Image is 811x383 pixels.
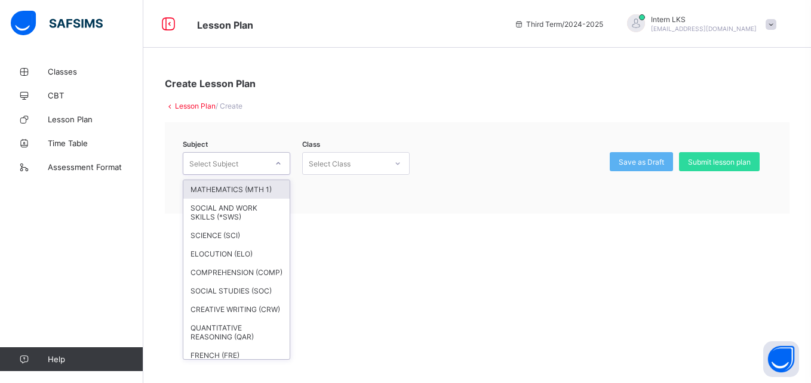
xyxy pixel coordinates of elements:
[183,346,290,365] div: FRENCH (FRE)
[514,20,603,29] span: session/term information
[175,101,216,110] a: Lesson Plan
[183,300,290,319] div: CREATIVE WRITING (CRW)
[183,263,290,282] div: COMPREHENSION (COMP)
[165,78,256,89] span: Create Lesson Plan
[615,14,782,34] div: InternLKS
[183,226,290,245] div: SCIENCE (SCI)
[48,115,143,124] span: Lesson Plan
[309,152,351,175] div: Select Class
[11,11,103,36] img: safsims
[302,140,320,149] span: Class
[651,25,757,32] span: [EMAIL_ADDRESS][DOMAIN_NAME]
[183,282,290,300] div: SOCIAL STUDIES (SOC)
[183,319,290,346] div: QUANTITATIVE REASONING (QAR)
[48,67,143,76] span: Classes
[48,162,143,172] span: Assessment Format
[183,140,208,149] span: Subject
[189,152,238,175] div: Select Subject
[688,157,751,166] span: Submit lesson plan
[651,15,757,24] span: Intern LKS
[183,180,290,199] div: MATHEMATICS (MTH 1)
[183,245,290,263] div: ELOCUTION (ELO)
[763,341,799,377] button: Open asap
[48,91,143,100] span: CBT
[183,199,290,226] div: SOCIAL AND WORK SKILLS (*SWS)
[619,157,664,166] span: Save as Draft
[216,101,242,110] span: / Create
[48,138,143,148] span: Time Table
[48,354,143,364] span: Help
[197,19,253,31] span: Lesson Plan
